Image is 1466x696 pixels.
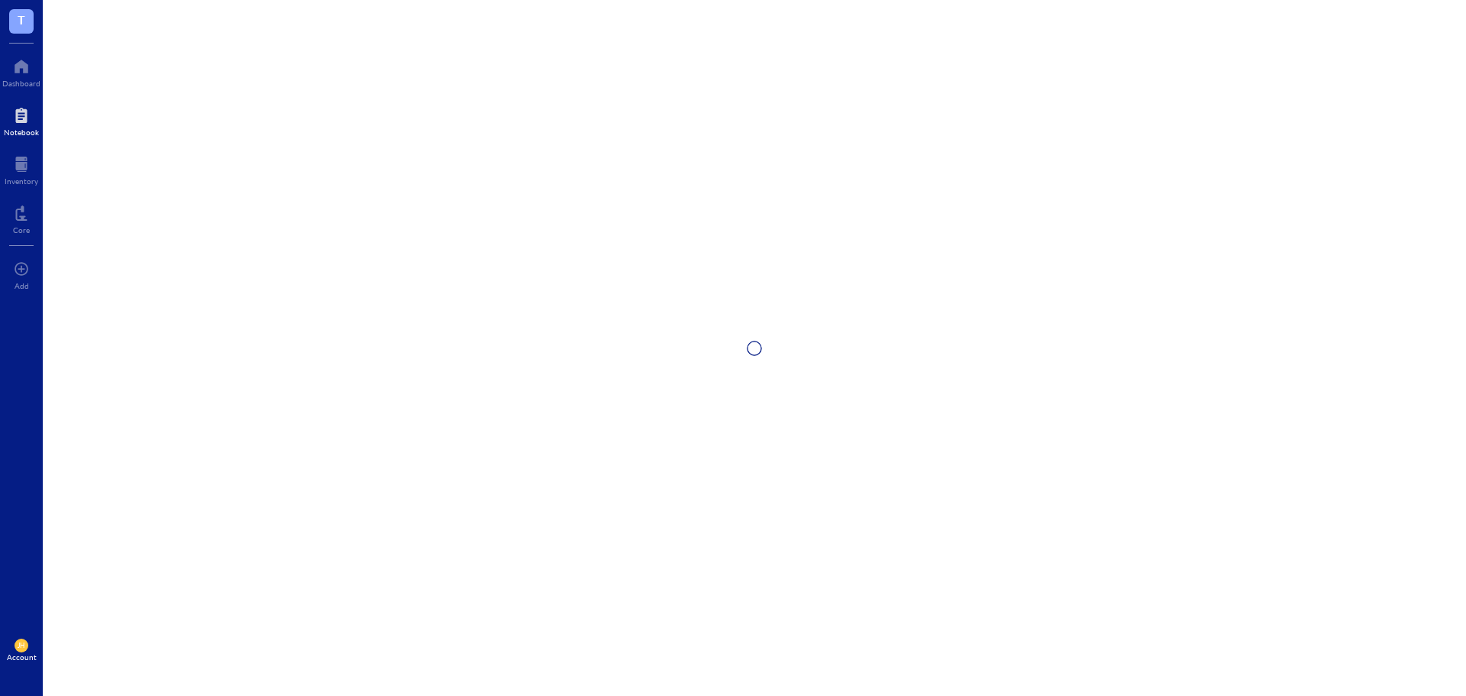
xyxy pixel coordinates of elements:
[5,152,38,186] a: Inventory
[4,128,39,137] div: Notebook
[13,201,30,235] a: Core
[15,281,29,290] div: Add
[2,79,40,88] div: Dashboard
[5,176,38,186] div: Inventory
[2,54,40,88] a: Dashboard
[18,642,25,649] span: JH
[7,652,37,662] div: Account
[4,103,39,137] a: Notebook
[13,225,30,235] div: Core
[18,10,25,29] span: T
